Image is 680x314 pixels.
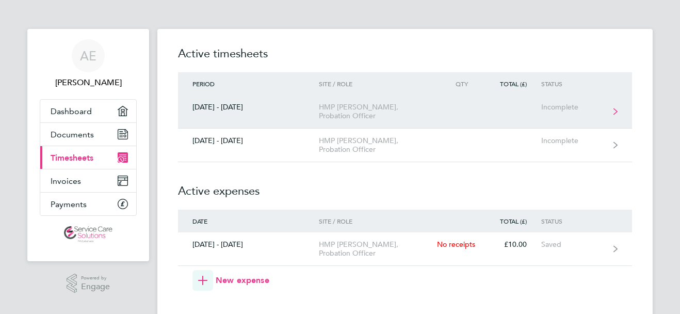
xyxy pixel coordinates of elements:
a: [DATE] - [DATE]HMP [PERSON_NAME], Probation OfficerIncomplete [178,95,632,129]
a: [DATE] - [DATE]HMP [PERSON_NAME], Probation OfficerIncomplete [178,129,632,162]
h2: Active timesheets [178,45,632,72]
div: Total (£) [482,80,541,87]
span: AE [80,49,96,62]
div: Status [541,80,605,87]
span: Documents [51,130,94,139]
span: Powered by [81,274,110,282]
div: [DATE] - [DATE] [178,136,319,145]
span: Anna Evans [40,76,137,89]
h2: Active expenses [178,162,632,210]
div: Status [541,217,605,225]
a: Powered byEngage [67,274,110,293]
div: Site / Role [319,217,437,225]
div: Site / Role [319,80,437,87]
span: Dashboard [51,106,92,116]
img: servicecare-logo-retina.png [64,226,112,243]
div: HMP [PERSON_NAME], Probation Officer [319,136,437,154]
div: HMP [PERSON_NAME], Probation Officer [319,240,437,258]
a: Documents [40,123,136,146]
a: [DATE] - [DATE]HMP [PERSON_NAME], Probation OfficerNo receipts£10.00Saved [178,232,632,266]
span: New expense [216,274,269,287]
span: Timesheets [51,153,93,163]
div: Saved [541,240,605,249]
div: £10.00 [482,240,541,249]
div: Qty [437,80,482,87]
div: Incomplete [541,136,605,145]
a: Payments [40,193,136,215]
a: AE[PERSON_NAME] [40,39,137,89]
div: [DATE] - [DATE] [178,103,319,112]
a: Timesheets [40,146,136,169]
a: Go to home page [40,226,137,243]
span: Engage [81,282,110,291]
span: Period [192,80,215,88]
div: [DATE] - [DATE] [178,240,319,249]
div: Incomplete [541,103,605,112]
span: Invoices [51,176,81,186]
div: HMP [PERSON_NAME], Probation Officer [319,103,437,120]
span: Payments [51,199,87,209]
button: New expense [192,270,269,291]
nav: Main navigation [27,29,149,261]
div: No receipts [437,240,482,249]
a: Invoices [40,169,136,192]
div: Date [178,217,319,225]
a: Dashboard [40,100,136,122]
div: Total (£) [482,217,541,225]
